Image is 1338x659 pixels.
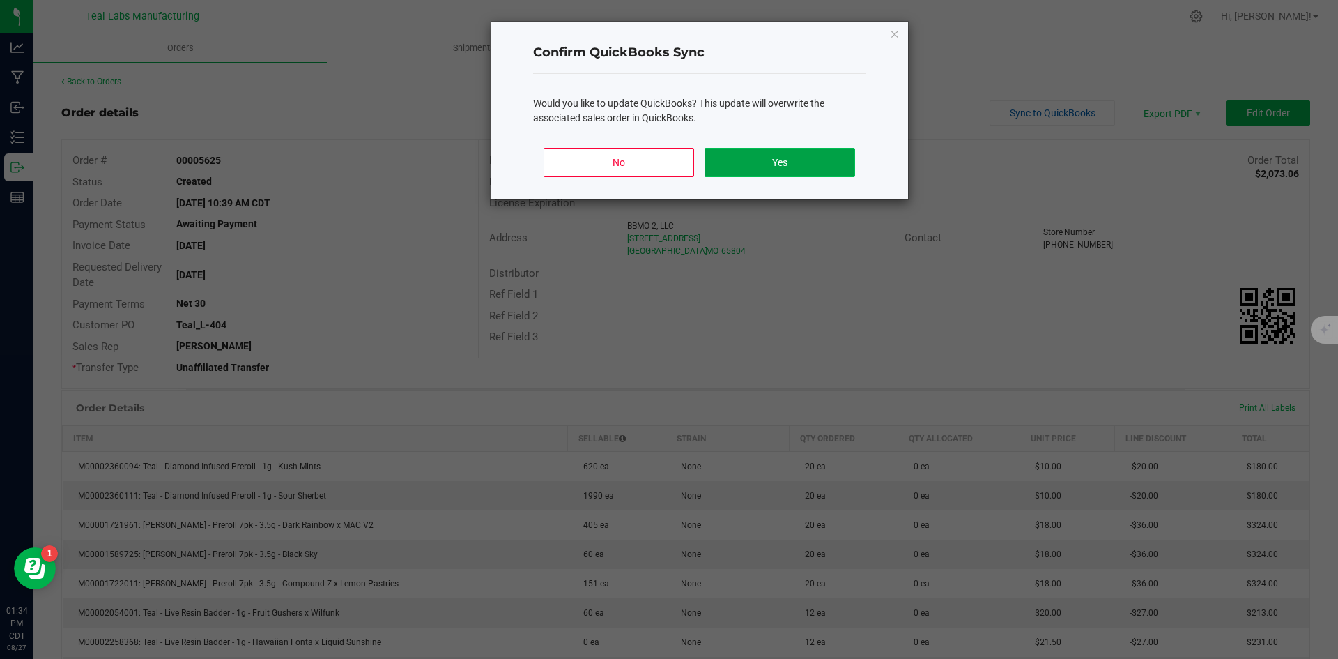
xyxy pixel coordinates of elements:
div: Would you like to update QuickBooks? This update will overwrite the associated sales order in Qui... [533,96,866,126]
iframe: Resource center unread badge [41,545,58,562]
button: No [544,148,693,177]
iframe: Resource center [14,547,56,589]
h4: Confirm QuickBooks Sync [533,44,866,62]
button: Yes [705,148,854,177]
button: Close [890,25,900,42]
